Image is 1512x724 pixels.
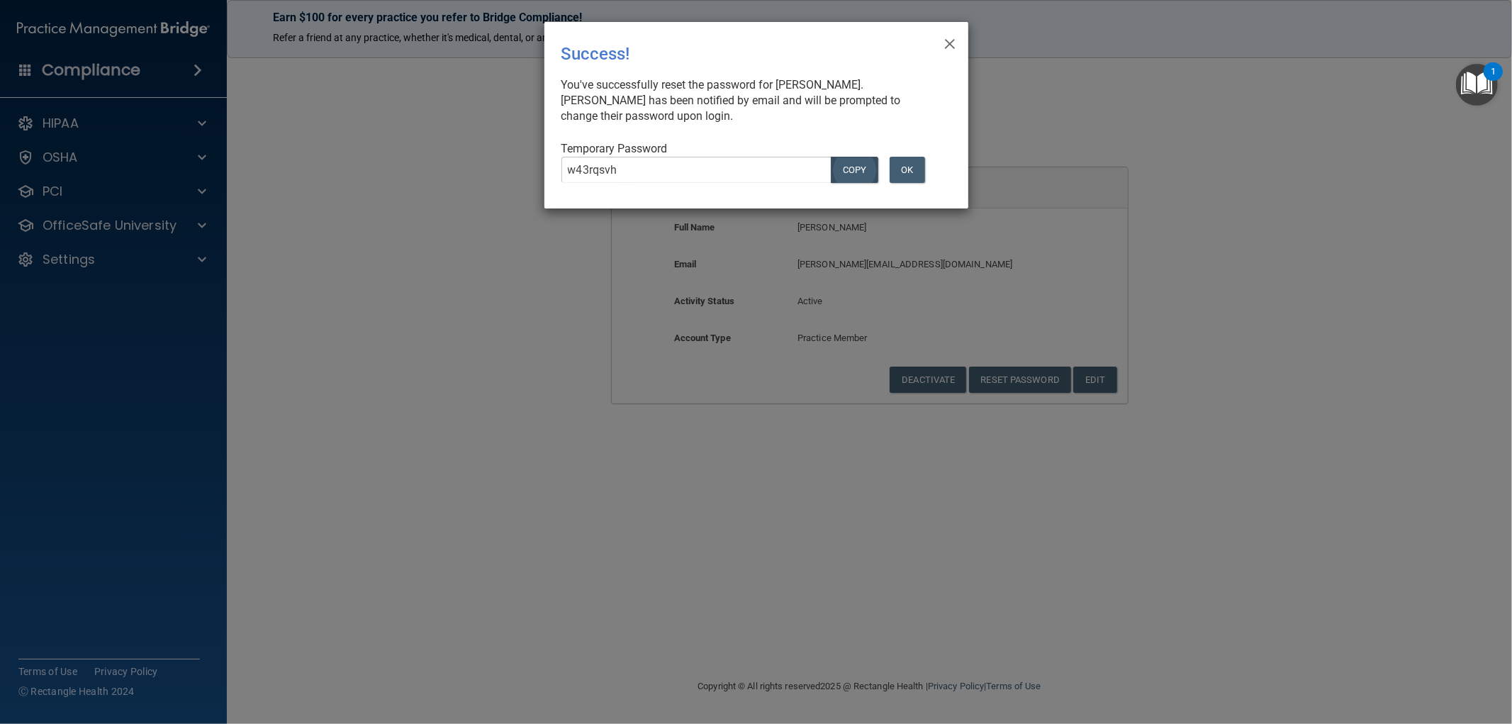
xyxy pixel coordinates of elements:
div: Success! [561,33,893,74]
span: × [943,28,956,56]
div: 1 [1491,72,1496,90]
div: You've successfully reset the password for [PERSON_NAME]. [PERSON_NAME] has been notified by emai... [561,77,940,124]
button: Open Resource Center, 1 new notification [1456,64,1498,106]
button: OK [890,157,925,183]
span: Temporary Password [561,142,668,155]
button: COPY [831,157,878,183]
